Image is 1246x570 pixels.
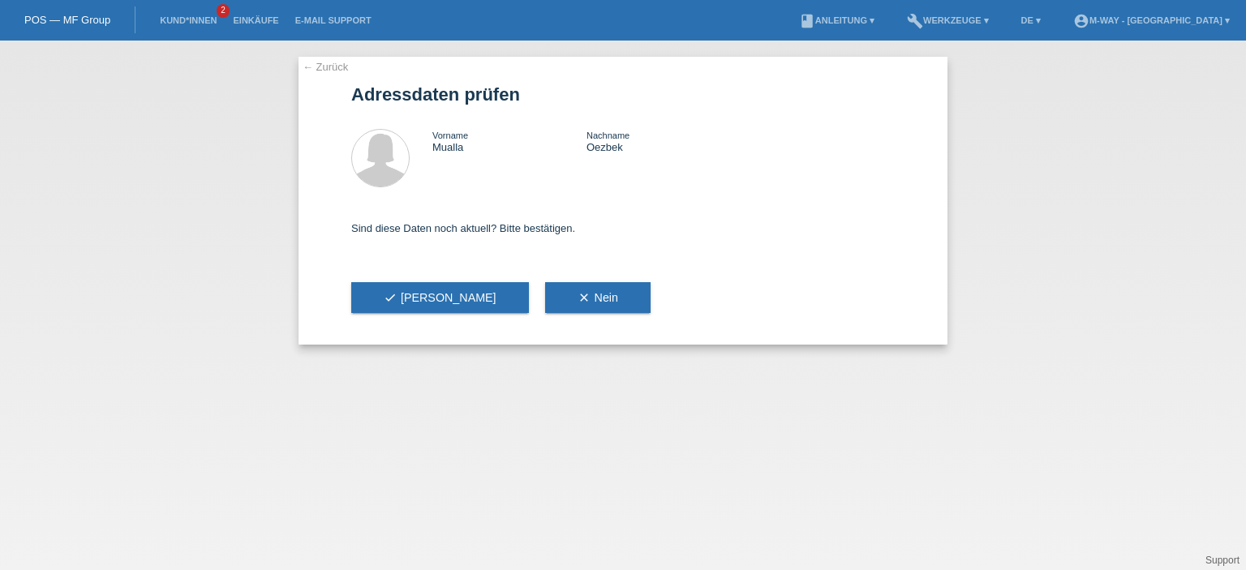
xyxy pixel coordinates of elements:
span: [PERSON_NAME] [384,291,496,304]
a: bookAnleitung ▾ [791,15,883,25]
a: POS — MF Group [24,14,110,26]
i: check [384,291,397,304]
span: Nachname [586,131,629,140]
a: E-Mail Support [287,15,380,25]
a: Einkäufe [225,15,286,25]
a: ← Zurück [303,61,348,73]
i: account_circle [1073,13,1089,29]
span: Nein [578,291,618,304]
div: Sind diese Daten noch aktuell? Bitte bestätigen. [351,206,895,251]
div: Oezbek [586,129,741,153]
i: clear [578,291,591,304]
a: account_circlem-way - [GEOGRAPHIC_DATA] ▾ [1065,15,1238,25]
div: Mualla [432,129,586,153]
button: check[PERSON_NAME] [351,282,529,313]
a: DE ▾ [1013,15,1049,25]
i: build [907,13,923,29]
a: Kund*innen [152,15,225,25]
span: 2 [217,4,230,18]
i: book [799,13,815,29]
a: Support [1205,555,1240,566]
span: Vorname [432,131,468,140]
h1: Adressdaten prüfen [351,84,895,105]
a: buildWerkzeuge ▾ [899,15,997,25]
button: clearNein [545,282,651,313]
